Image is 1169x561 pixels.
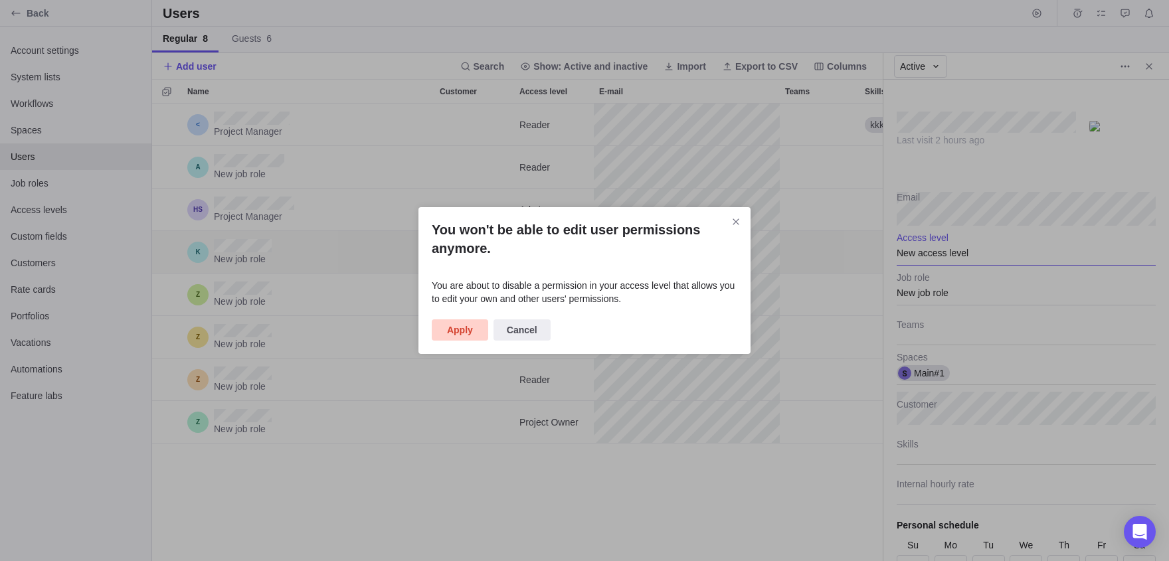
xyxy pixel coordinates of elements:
span: Close [727,212,745,231]
span: Cancel [507,322,537,338]
div: You won't be able to edit user permissions anymore. [418,207,751,354]
span: Cancel [494,319,551,341]
div: Open Intercom Messenger [1124,516,1156,548]
div: You are about to disable a permission in your access level that allows you to edit your own and o... [432,279,737,305]
span: Apply [432,319,488,341]
span: Apply [447,322,473,338]
h2: You won't be able to edit user permissions anymore. [432,220,737,258]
